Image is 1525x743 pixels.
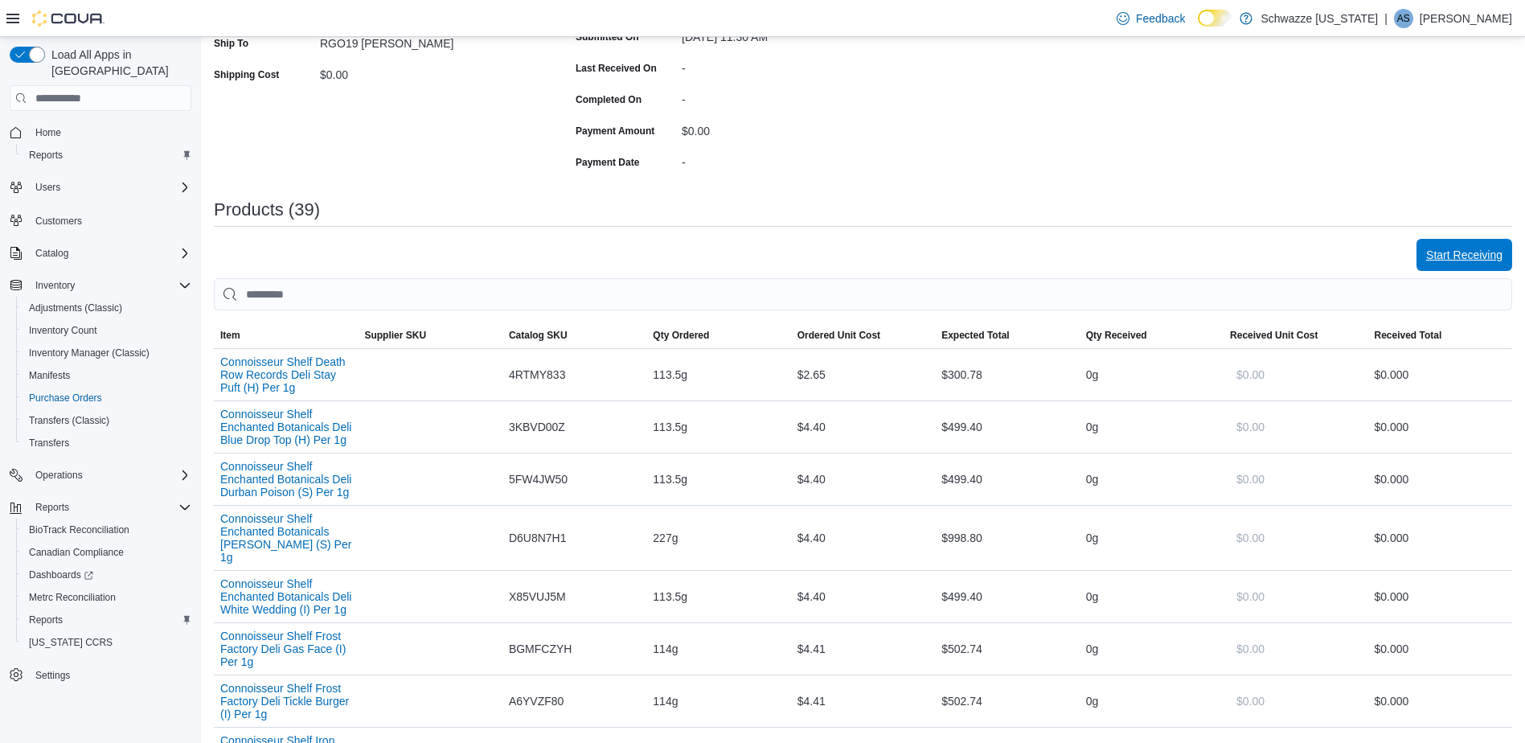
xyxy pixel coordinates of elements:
span: Transfers [23,433,191,453]
button: Connoisseur Shelf Enchanted Botanicals Deli Blue Drop Top (H) Per 1g [220,408,351,446]
span: Transfers (Classic) [23,411,191,430]
button: Reports [16,609,198,631]
span: Operations [35,469,83,482]
span: Adjustments (Classic) [23,298,191,318]
a: BioTrack Reconciliation [23,520,136,540]
button: Connoisseur Shelf Enchanted Botanicals Deli Durban Poison (S) Per 1g [220,460,351,499]
span: Item [220,329,240,342]
button: $0.00 [1230,359,1271,391]
button: Home [3,121,198,144]
div: $4.41 [791,685,935,717]
label: Last Received On [576,62,657,75]
button: Inventory [3,274,198,297]
div: - [682,55,897,75]
div: $499.40 [935,581,1079,613]
button: Connoisseur Shelf Enchanted Botanicals Deli White Wedding (I) Per 1g [220,577,351,616]
button: Connoisseur Shelf Frost Factory Deli Gas Face (I) Per 1g [220,630,351,668]
button: $0.00 [1230,411,1271,443]
span: Catalog [29,244,191,263]
h3: Products (39) [214,200,320,220]
label: Submitted On [576,31,639,43]
button: $0.00 [1230,685,1271,717]
a: Reports [23,146,69,165]
button: Catalog SKU [502,322,646,348]
a: Dashboards [16,564,198,586]
span: Home [29,122,191,142]
div: 227g [646,522,790,554]
div: $499.40 [935,411,1079,443]
span: Start Receiving [1426,247,1502,263]
span: Inventory Count [23,321,191,340]
span: Received Total [1375,329,1442,342]
span: AS [1397,9,1410,28]
a: Inventory Count [23,321,104,340]
a: Transfers [23,433,76,453]
span: Transfers [29,437,69,449]
a: Inventory Manager (Classic) [23,343,156,363]
div: $4.40 [791,463,935,495]
button: Canadian Compliance [16,541,198,564]
button: Inventory Count [16,319,198,342]
span: Catalog SKU [509,329,568,342]
span: 3KBVD00Z [509,417,565,437]
div: $0.00 0 [1375,639,1507,659]
span: Inventory [35,279,75,292]
label: Payment Amount [576,125,654,138]
span: A6YVZF80 [509,692,564,711]
p: Schwazze [US_STATE] [1261,9,1378,28]
button: Catalog [3,242,198,265]
button: Inventory [29,276,81,295]
a: Reports [23,610,69,630]
div: 114g [646,685,790,717]
div: 0g [1080,581,1224,613]
label: Completed On [576,93,642,106]
span: Users [29,178,191,197]
button: Item [214,322,358,348]
span: Reports [29,149,63,162]
button: Received Unit Cost [1224,322,1367,348]
button: Customers [3,208,198,232]
div: $0.00 [682,118,897,138]
a: Adjustments (Classic) [23,298,129,318]
span: $0.00 [1236,367,1265,383]
button: Adjustments (Classic) [16,297,198,319]
span: Reports [23,610,191,630]
input: Dark Mode [1198,10,1232,27]
div: $2.65 [791,359,935,391]
div: $300.78 [935,359,1079,391]
span: Inventory Count [29,324,97,337]
span: Settings [35,669,70,682]
button: Qty Received [1080,322,1224,348]
button: Start Receiving [1416,239,1512,271]
div: 0g [1080,685,1224,717]
div: RGO19 [PERSON_NAME] [320,31,535,50]
span: Dashboards [23,565,191,585]
span: $0.00 [1236,471,1265,487]
p: | [1384,9,1388,28]
span: BioTrack Reconciliation [29,523,129,536]
span: Operations [29,466,191,485]
span: Metrc Reconciliation [29,591,116,604]
a: Feedback [1110,2,1191,35]
div: $0.00 0 [1375,528,1507,548]
a: Home [29,123,68,142]
span: Supplier SKU [364,329,426,342]
a: Transfers (Classic) [23,411,116,430]
button: Catalog [29,244,75,263]
div: $499.40 [935,463,1079,495]
button: Settings [3,663,198,687]
div: 113.5g [646,411,790,443]
div: $502.74 [935,633,1079,665]
div: $0.00 0 [1375,417,1507,437]
span: Transfers (Classic) [29,414,109,427]
button: Reports [29,498,76,517]
div: Adam Staten [1394,9,1413,28]
a: Dashboards [23,565,100,585]
a: Canadian Compliance [23,543,130,562]
span: 5FW4JW50 [509,470,568,489]
span: $0.00 [1236,419,1265,435]
span: Reports [23,146,191,165]
button: $0.00 [1230,522,1271,554]
button: Connoisseur Shelf Death Row Records Deli Stay Puft (H) Per 1g [220,355,351,394]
